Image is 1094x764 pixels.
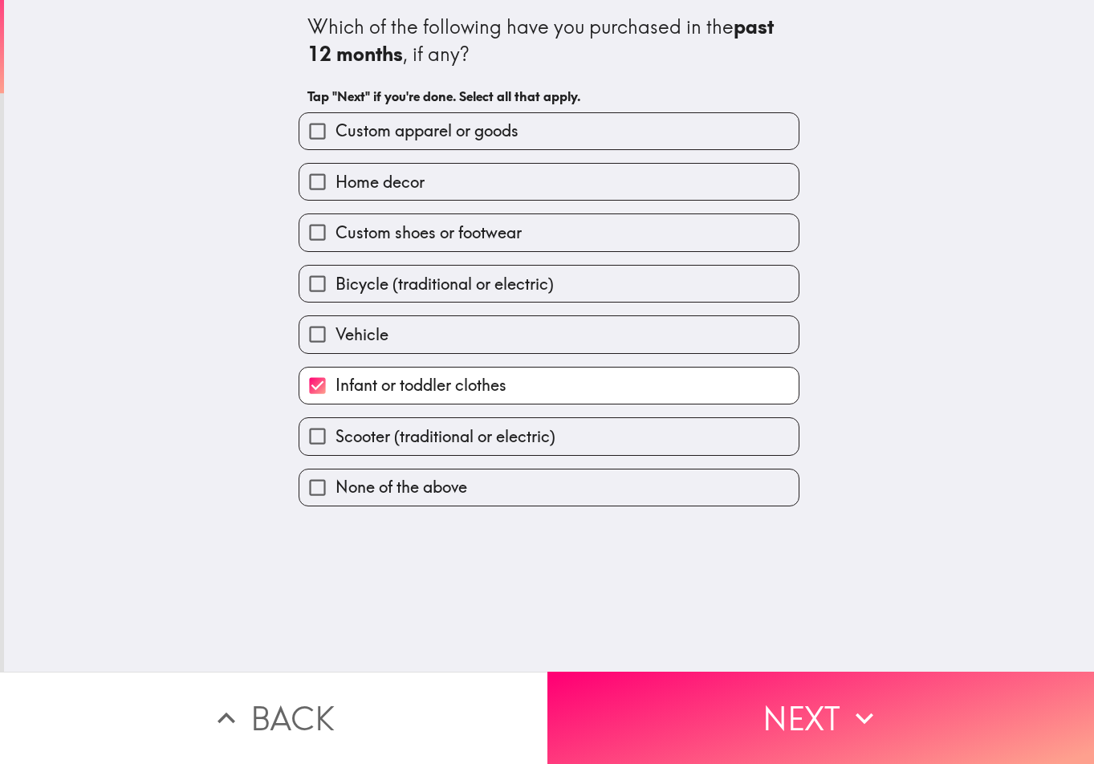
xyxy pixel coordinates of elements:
button: Home decor [299,164,799,200]
button: Vehicle [299,316,799,352]
span: Infant or toddler clothes [336,374,506,396]
h6: Tap "Next" if you're done. Select all that apply. [307,87,791,105]
button: Bicycle (traditional or electric) [299,266,799,302]
span: None of the above [336,476,467,498]
button: Custom shoes or footwear [299,214,799,250]
span: Home decor [336,171,425,193]
span: Bicycle (traditional or electric) [336,273,554,295]
span: Vehicle [336,323,388,346]
span: Custom shoes or footwear [336,221,522,244]
button: Scooter (traditional or electric) [299,418,799,454]
button: Infant or toddler clothes [299,368,799,404]
span: Scooter (traditional or electric) [336,425,555,448]
div: Which of the following have you purchased in the , if any? [307,14,791,67]
b: past 12 months [307,14,779,66]
button: None of the above [299,469,799,506]
button: Custom apparel or goods [299,113,799,149]
span: Custom apparel or goods [336,120,519,142]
